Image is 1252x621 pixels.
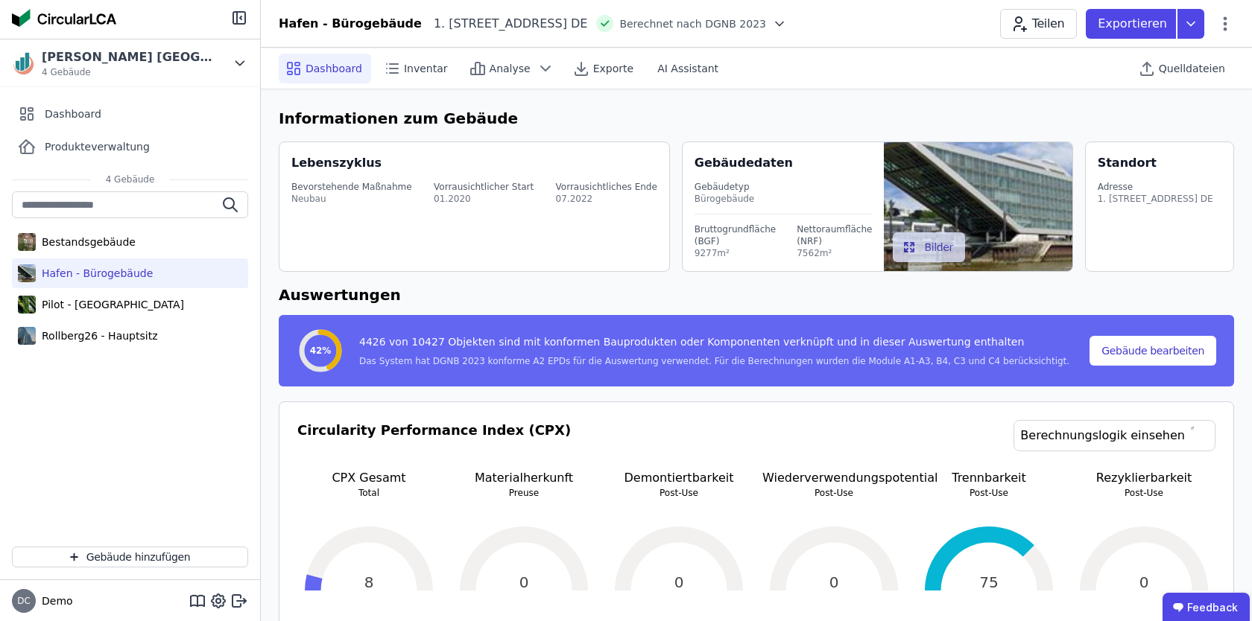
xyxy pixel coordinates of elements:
[490,61,531,76] span: Analyse
[18,324,36,348] img: Rollberg26 - Hauptsitz
[297,487,440,499] p: Total
[12,9,116,27] img: Concular
[1072,487,1215,499] p: Post-Use
[12,547,248,567] button: Gebäude hinzufügen
[291,181,412,193] div: Bevorstehende Maßnahme
[1098,154,1157,172] div: Standort
[45,106,101,121] span: Dashboard
[434,193,534,205] div: 01.2020
[917,469,1060,487] p: Trennbarkeit
[359,355,1069,367] div: Das System hat DGNB 2023 konforme A2 EPDs für die Auswertung verwendet. Für die Berechnungen wurd...
[422,15,588,33] div: 1. [STREET_ADDRESS] DE
[1098,193,1213,205] div: 1. [STREET_ADDRESS] DE
[657,61,718,76] span: AI Assistant
[297,420,571,469] h3: Circularity Performance Index (CPX)
[695,181,873,193] div: Gebäudetyp
[306,61,362,76] span: Dashboard
[1098,181,1213,193] div: Adresse
[556,193,657,205] div: 07.2022
[279,15,422,33] div: Hafen - Bürogebäude
[36,297,184,312] div: Pilot - [GEOGRAPHIC_DATA]
[291,154,382,172] div: Lebenszyklus
[45,139,150,154] span: Produkteverwaltung
[893,232,965,262] button: Bilder
[1090,336,1216,366] button: Gebäude bearbeiten
[695,154,885,172] div: Gebäudedaten
[607,469,750,487] p: Demontiertbarkeit
[42,66,213,78] span: 4 Gebäude
[762,469,905,487] p: Wiederverwendungspotential
[917,487,1060,499] p: Post-Use
[36,593,73,608] span: Demo
[310,345,332,357] span: 42%
[18,230,36,254] img: Bestandsgebäude
[279,284,1234,306] h6: Auswertungen
[91,173,170,185] span: 4 Gebäude
[452,469,595,487] p: Materialherkunft
[1098,15,1170,33] p: Exportieren
[404,61,448,76] span: Inventar
[1072,469,1215,487] p: Rezyklierbarkeit
[593,61,633,76] span: Exporte
[619,16,766,31] span: Berechnet nach DGNB 2023
[762,487,905,499] p: Post-Use
[36,266,153,281] div: Hafen - Bürogebäude
[434,181,534,193] div: Vorrausichtlicher Start
[695,247,776,259] div: 9277m²
[291,193,412,205] div: Neubau
[18,261,36,285] img: Hafen - Bürogebäude
[695,223,776,247] div: Bruttogrundfläche (BGF)
[1014,420,1215,451] a: Berechnungslogik einsehen
[279,107,1234,130] h6: Informationen zum Gebäude
[12,51,36,75] img: Kreis AG Germany
[42,48,213,66] div: [PERSON_NAME] [GEOGRAPHIC_DATA]
[797,247,872,259] div: 7562m²
[556,181,657,193] div: Vorrausichtliches Ende
[297,469,440,487] p: CPX Gesamt
[36,328,157,343] div: Rollberg26 - Hauptsitz
[607,487,750,499] p: Post-Use
[17,596,31,605] span: DC
[452,487,595,499] p: Preuse
[18,293,36,316] img: Pilot - Green Building
[36,235,136,249] div: Bestandsgebäude
[695,193,873,205] div: Bürogebäude
[797,223,872,247] div: Nettoraumfläche (NRF)
[359,334,1069,355] div: 4426 von 10427 Objekten sind mit konformen Bauprodukten oder Komponenten verknüpft und in dieser ...
[1159,61,1225,76] span: Quelldateien
[1000,9,1077,39] button: Teilen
